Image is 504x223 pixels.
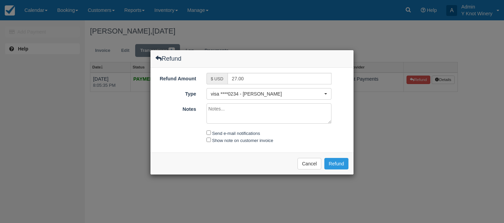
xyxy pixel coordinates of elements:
button: Refund [324,158,348,169]
label: Show note on customer invoice [212,138,273,143]
h4: Refund [156,55,181,62]
label: Type [150,88,201,98]
input: Valid number required. [228,73,332,84]
button: visa ****0234 - [PERSON_NAME] [206,88,332,100]
label: Notes [150,103,201,113]
label: Refund Amount [150,73,201,82]
span: visa ****0234 - [PERSON_NAME] [211,90,323,97]
small: $ USD [211,77,223,81]
label: Send e-mail notifications [212,131,260,136]
button: Cancel [298,158,321,169]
